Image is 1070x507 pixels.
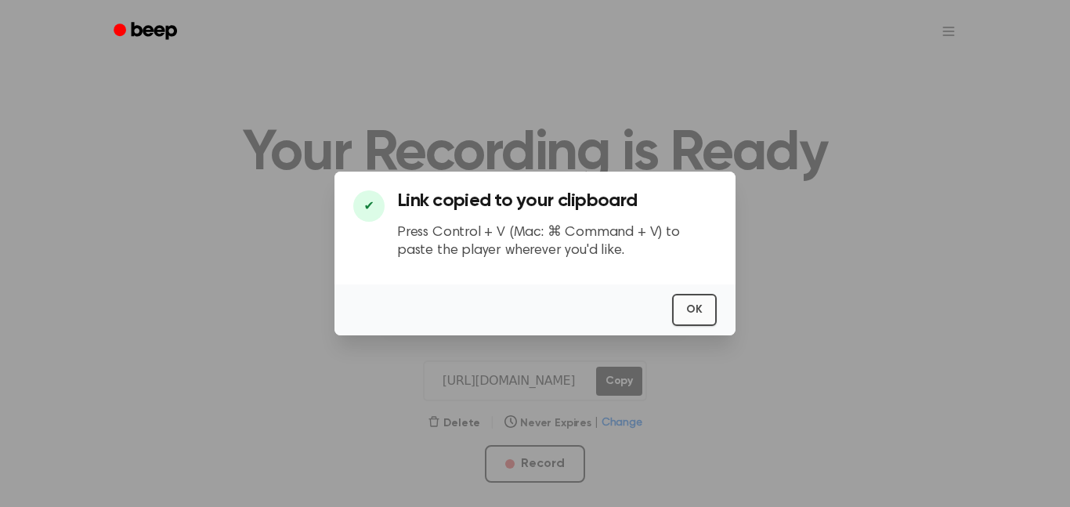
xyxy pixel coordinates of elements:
div: ✔ [353,190,385,222]
h3: Link copied to your clipboard [397,190,717,212]
button: OK [672,294,717,326]
a: Beep [103,16,191,47]
button: Open menu [930,13,967,50]
p: Press Control + V (Mac: ⌘ Command + V) to paste the player wherever you'd like. [397,224,717,259]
